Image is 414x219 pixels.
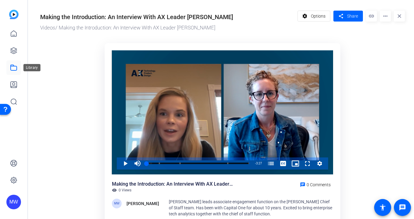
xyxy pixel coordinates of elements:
mat-icon: visibility [112,188,117,193]
span: [PERSON_NAME] leads associate engagement function on the [PERSON_NAME] Chief of Staff team. Has b... [169,199,332,216]
mat-icon: chat [300,182,305,187]
mat-icon: accessibility [379,204,386,211]
div: Library [23,64,40,71]
button: Play [119,157,131,170]
button: Options [297,11,331,22]
div: [PERSON_NAME] [127,200,159,207]
a: 0 Comments [297,180,333,188]
span: Options [311,10,325,22]
div: Video Player [112,50,333,174]
span: Share [347,13,358,19]
button: Chapters [265,157,277,170]
span: 0 Comments [307,182,331,187]
div: Making the Introduction: An Interview With AX Leader [PERSON_NAME] [112,180,234,188]
div: Progress Bar [147,163,249,164]
mat-icon: message [399,204,406,211]
div: / Making the Introduction: An Interview With AX Leader [PERSON_NAME] [40,24,294,32]
img: blue-gradient.svg [9,10,19,19]
span: 3:27 [256,162,262,165]
a: Videos [40,25,55,31]
div: MW [6,195,21,209]
button: Fullscreen [301,157,314,170]
button: Mute [131,157,144,170]
button: Picture-in-Picture [289,157,301,170]
span: 0 Views [119,188,131,193]
mat-icon: close [394,11,405,22]
button: Share [333,11,363,22]
div: MW [112,199,122,208]
mat-icon: more_horiz [380,11,391,22]
mat-icon: share [337,12,345,20]
mat-icon: link [366,11,377,22]
div: Making the Introduction: An Interview With AX Leader [PERSON_NAME] [40,12,233,22]
span: - [255,162,256,165]
button: Captions [277,157,289,170]
mat-icon: settings [301,10,309,22]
